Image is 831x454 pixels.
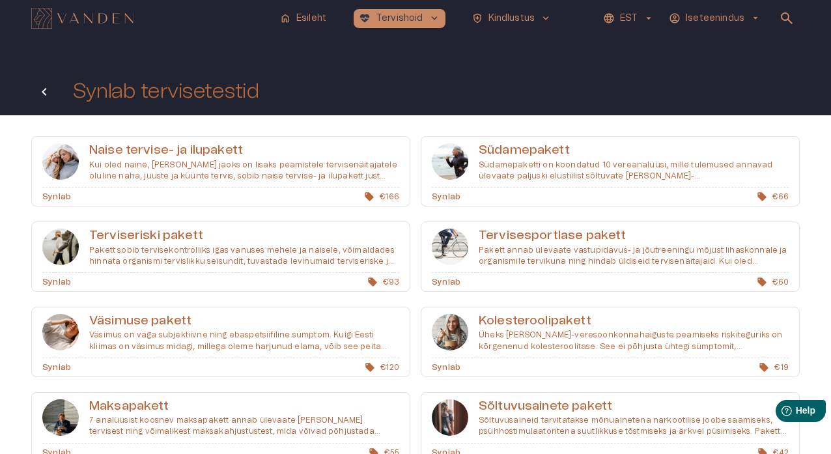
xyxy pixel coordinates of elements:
[42,314,79,350] img: SYNLAB_vasimus.png
[779,10,795,26] span: search
[42,191,71,203] p: Synlab
[31,79,57,105] button: Tagasi
[31,8,134,29] img: Vanden logo
[354,9,445,28] button: ecg_heartTervishoidkeyboard_arrow_down
[42,143,79,180] img: SYNLAB_naisetervisejailupakett.jpeg
[620,12,638,25] p: EST
[466,9,557,28] button: health_and_safetyKindlustuskeyboard_arrow_down
[479,330,789,352] p: Üheks [PERSON_NAME]-veresoonkonnahaiguste peamiseks riskiteguriks on kõrgenenud kolesteroolitase....
[667,9,763,28] button: Iseteenindusarrow_drop_down
[750,12,761,24] span: arrow_drop_down
[42,229,79,265] img: SYNLAB_terviseriski-pakett.jpeg
[432,399,468,436] img: SYNLAB-narkotestimine.jpeg
[479,160,789,182] p: Südamepaketti on koondatud 10 vereanalüüsi, mille tulemused annavad ülevaate paljuski elustiilist...
[89,245,399,267] p: Pakett sobib tervisekontrolliks igas vanuses mehele ja naisele, võimaldades hinnata organismi ter...
[479,313,789,330] h6: Kolesteroolipakett
[729,395,831,431] iframe: Help widget launcher
[365,276,399,288] p: € 93
[432,191,460,203] p: Synlab
[89,398,399,416] h6: Maksapakett
[479,142,789,160] h6: Südamepakett
[42,362,71,373] p: Synlab
[754,191,789,203] p: € 66
[296,12,326,25] p: Esileht
[73,80,259,103] h1: Synlab tervisetestid
[479,398,789,416] h6: Sõltuvusainete pakett
[89,160,399,182] p: Kui oled naine, [PERSON_NAME] jaoks on lisaks peamistele tervisenäitajatele oluline naha, juuste ...
[279,12,291,24] span: home
[359,12,371,24] span: ecg_heart
[274,9,333,28] button: homeEsileht
[89,142,399,160] h6: Naise tervise- ja ilupakett
[601,9,656,28] button: EST
[89,313,399,330] h6: Väsimuse pakett
[42,399,79,436] img: SYNLAB_maksapakett.jpeg
[432,314,468,350] img: SYNLAB_kolesteroolipakett.jpeg
[432,229,468,265] img: SYNLAB_tervisesportlasepakett.jpeg
[429,12,440,24] span: keyboard_arrow_down
[376,12,423,25] p: Tervishoid
[89,227,399,245] h6: Terviseriski pakett
[479,415,789,437] p: Sõltuvusaineid tarvitatakse mõnuainetena narkootilise joobe saamiseks, psühhostimulaatoritena suu...
[756,362,789,373] p: € 19
[472,12,483,24] span: health_and_safety
[89,330,399,352] p: Väsimus on väga subjektiivne ning ebaspetsiifiline sümptom. Kuigi Eesti kliimas on väsimus midagi...
[432,276,460,288] p: Synlab
[488,12,535,25] p: Kindlustus
[42,276,71,288] p: Synlab
[432,143,468,180] img: SYNLAB_sudamepakett.jpeg
[540,12,552,24] span: keyboard_arrow_down
[479,245,789,267] p: Pakett annab ülevaate vastupidavus- ja jõutreeningu mõjust lihaskonnale ja organismile tervikuna ...
[479,227,789,245] h6: Tervisesportlase pakett
[361,191,399,203] p: € 166
[754,276,789,288] p: € 60
[362,362,399,373] p: € 120
[89,415,399,437] p: 7 analüüsist koosnev maksapakett annab ülevaate [PERSON_NAME] tervisest ning võimalikest maksakah...
[774,5,800,31] button: open search modal
[686,12,744,25] p: Iseteenindus
[31,9,269,27] a: Navigate to homepage
[432,362,460,373] p: Synlab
